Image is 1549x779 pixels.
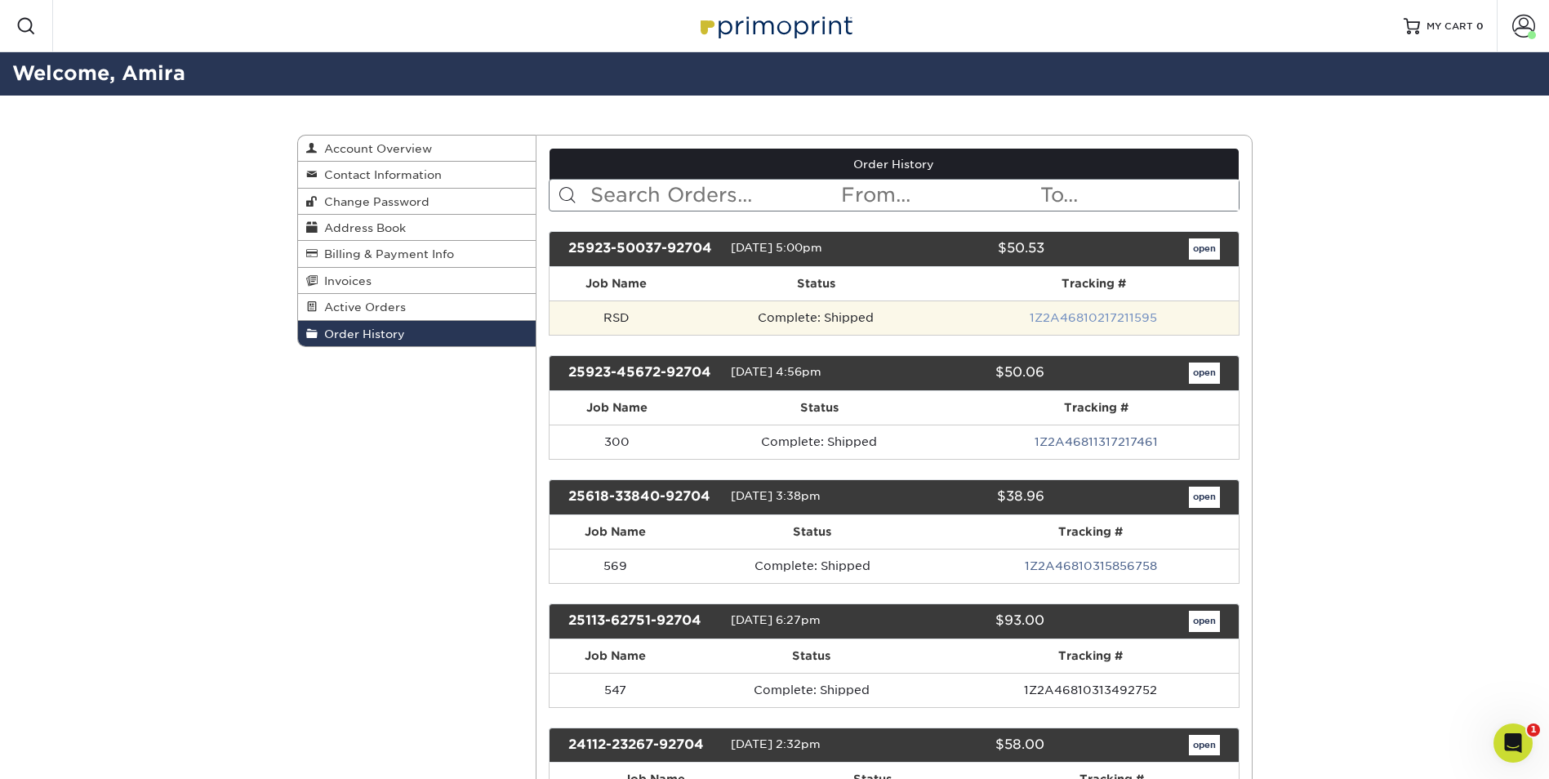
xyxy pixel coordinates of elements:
[298,162,536,188] a: Contact Information
[882,611,1057,632] div: $93.00
[1493,723,1533,763] iframe: Intercom live chat
[684,425,954,459] td: Complete: Shipped
[589,180,839,211] input: Search Orders...
[683,267,949,300] th: Status
[318,221,406,234] span: Address Book
[318,300,406,314] span: Active Orders
[318,274,372,287] span: Invoices
[318,327,405,341] span: Order History
[556,611,731,632] div: 25113-62751-92704
[550,639,680,673] th: Job Name
[550,391,684,425] th: Job Name
[1025,559,1157,572] a: 1Z2A46810315856758
[681,515,944,549] th: Status
[1427,20,1473,33] span: MY CART
[942,639,1238,673] th: Tracking #
[556,238,731,260] div: 25923-50037-92704
[943,515,1238,549] th: Tracking #
[882,487,1057,508] div: $38.96
[556,487,731,508] div: 25618-33840-92704
[693,8,857,43] img: Primoprint
[1189,487,1220,508] a: open
[680,673,942,707] td: Complete: Shipped
[882,735,1057,756] div: $58.00
[1527,723,1540,737] span: 1
[681,549,944,583] td: Complete: Shipped
[298,268,536,294] a: Invoices
[882,363,1057,384] div: $50.06
[684,391,954,425] th: Status
[731,365,821,378] span: [DATE] 4:56pm
[550,515,681,549] th: Job Name
[683,300,949,335] td: Complete: Shipped
[318,195,430,208] span: Change Password
[1189,238,1220,260] a: open
[556,363,731,384] div: 25923-45672-92704
[298,189,536,215] a: Change Password
[731,489,821,502] span: [DATE] 3:38pm
[1035,435,1158,448] a: 1Z2A46811317217461
[550,549,681,583] td: 569
[1189,611,1220,632] a: open
[949,267,1238,300] th: Tracking #
[731,241,822,254] span: [DATE] 5:00pm
[298,294,536,320] a: Active Orders
[556,735,731,756] div: 24112-23267-92704
[550,149,1239,180] a: Order History
[318,142,432,155] span: Account Overview
[839,180,1039,211] input: From...
[550,267,683,300] th: Job Name
[680,639,942,673] th: Status
[298,136,536,162] a: Account Overview
[318,168,442,181] span: Contact Information
[1189,735,1220,756] a: open
[1039,180,1238,211] input: To...
[882,238,1057,260] div: $50.53
[731,613,821,626] span: [DATE] 6:27pm
[298,215,536,241] a: Address Book
[550,425,684,459] td: 300
[298,321,536,346] a: Order History
[550,673,680,707] td: 547
[318,247,454,260] span: Billing & Payment Info
[942,673,1238,707] td: 1Z2A46810313492752
[1189,363,1220,384] a: open
[298,241,536,267] a: Billing & Payment Info
[954,391,1238,425] th: Tracking #
[1030,311,1157,324] a: 1Z2A46810217211595
[731,737,821,750] span: [DATE] 2:32pm
[550,300,683,335] td: RSD
[1476,20,1484,32] span: 0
